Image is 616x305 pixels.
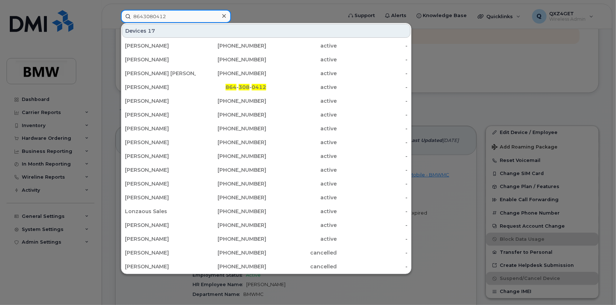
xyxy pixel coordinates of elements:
[337,235,408,243] div: -
[125,84,196,91] div: [PERSON_NAME]
[125,56,196,63] div: [PERSON_NAME]
[196,97,267,105] div: [PHONE_NUMBER]
[337,84,408,91] div: -
[196,42,267,49] div: [PHONE_NUMBER]
[125,97,196,105] div: [PERSON_NAME]
[125,42,196,49] div: [PERSON_NAME]
[337,42,408,49] div: -
[122,150,410,163] a: [PERSON_NAME][PHONE_NUMBER]active-
[125,235,196,243] div: [PERSON_NAME]
[125,111,196,118] div: [PERSON_NAME]
[122,219,410,232] a: [PERSON_NAME][PHONE_NUMBER]active-
[196,235,267,243] div: [PHONE_NUMBER]
[337,249,408,256] div: -
[125,70,196,77] div: [PERSON_NAME] [PERSON_NAME]
[266,221,337,229] div: active
[122,246,410,259] a: [PERSON_NAME][PHONE_NUMBER]cancelled-
[196,166,267,174] div: [PHONE_NUMBER]
[266,111,337,118] div: active
[337,180,408,187] div: -
[125,208,196,215] div: Lonzaous Sales
[337,166,408,174] div: -
[226,84,236,90] span: 864
[196,221,267,229] div: [PHONE_NUMBER]
[266,139,337,146] div: active
[196,125,267,132] div: [PHONE_NUMBER]
[125,152,196,160] div: [PERSON_NAME]
[337,263,408,270] div: -
[196,111,267,118] div: [PHONE_NUMBER]
[337,70,408,77] div: -
[125,221,196,229] div: [PERSON_NAME]
[337,139,408,146] div: -
[122,136,410,149] a: [PERSON_NAME][PHONE_NUMBER]active-
[266,249,337,256] div: cancelled
[196,194,267,201] div: [PHONE_NUMBER]
[122,177,410,190] a: [PERSON_NAME][PHONE_NUMBER]active-
[266,125,337,132] div: active
[266,166,337,174] div: active
[196,70,267,77] div: [PHONE_NUMBER]
[266,208,337,215] div: active
[125,139,196,146] div: [PERSON_NAME]
[266,194,337,201] div: active
[122,122,410,135] a: [PERSON_NAME][PHONE_NUMBER]active-
[266,152,337,160] div: active
[125,166,196,174] div: [PERSON_NAME]
[266,235,337,243] div: active
[122,81,410,94] a: [PERSON_NAME]864-308-0412active-
[125,263,196,270] div: [PERSON_NAME]
[122,94,410,107] a: [PERSON_NAME][PHONE_NUMBER]active-
[125,249,196,256] div: [PERSON_NAME]
[125,194,196,201] div: [PERSON_NAME]
[266,97,337,105] div: active
[196,208,267,215] div: [PHONE_NUMBER]
[125,180,196,187] div: [PERSON_NAME]
[122,39,410,52] a: [PERSON_NAME][PHONE_NUMBER]active-
[122,232,410,245] a: [PERSON_NAME][PHONE_NUMBER]active-
[196,56,267,63] div: [PHONE_NUMBER]
[266,70,337,77] div: active
[337,152,408,160] div: -
[196,152,267,160] div: [PHONE_NUMBER]
[122,260,410,273] a: [PERSON_NAME][PHONE_NUMBER]cancelled-
[122,67,410,80] a: [PERSON_NAME] [PERSON_NAME][PHONE_NUMBER]active-
[196,139,267,146] div: [PHONE_NUMBER]
[266,180,337,187] div: active
[337,111,408,118] div: -
[122,53,410,66] a: [PERSON_NAME][PHONE_NUMBER]active-
[337,208,408,215] div: -
[337,97,408,105] div: -
[125,125,196,132] div: [PERSON_NAME]
[337,194,408,201] div: -
[148,27,155,34] span: 17
[239,84,250,90] span: 308
[196,180,267,187] div: [PHONE_NUMBER]
[266,56,337,63] div: active
[584,273,611,300] iframe: Messenger Launcher
[122,191,410,204] a: [PERSON_NAME][PHONE_NUMBER]active-
[122,108,410,121] a: [PERSON_NAME][PHONE_NUMBER]active-
[337,125,408,132] div: -
[196,249,267,256] div: [PHONE_NUMBER]
[122,24,410,38] div: Devices
[196,84,267,91] div: - -
[266,263,337,270] div: cancelled
[337,56,408,63] div: -
[122,205,410,218] a: Lonzaous Sales[PHONE_NUMBER]active-
[121,10,231,23] input: Find something...
[122,163,410,176] a: [PERSON_NAME][PHONE_NUMBER]active-
[337,221,408,229] div: -
[266,84,337,91] div: active
[196,263,267,270] div: [PHONE_NUMBER]
[252,84,266,90] span: 0412
[266,42,337,49] div: active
